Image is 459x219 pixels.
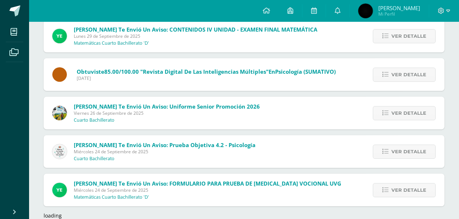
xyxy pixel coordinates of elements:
img: fd93c6619258ae32e8e829e8701697bb.png [52,183,67,197]
span: [DATE] [77,75,336,81]
p: Cuarto Bachillerato [74,156,114,162]
span: "Revista Digital de las Inteligencias Múltiples" [140,68,269,75]
span: Mi Perfil [378,11,420,17]
img: a257b9d1af4285118f73fe144f089b76.png [52,106,67,120]
span: Ver detalle [391,68,426,81]
img: 6d997b708352de6bfc4edc446c29d722.png [52,144,67,159]
span: 85.00/100.00 [104,68,139,75]
span: Ver detalle [391,29,426,43]
span: [PERSON_NAME] te envió un aviso: Uniforme Senior Promoción 2026 [74,103,260,110]
span: [PERSON_NAME] te envió un aviso: FORMULARIO PARA PRUEBA DE [MEDICAL_DATA] VOCIONAL UVG [74,180,341,187]
span: Miércoles 24 de Septiembre de 2025 [74,149,255,155]
span: [PERSON_NAME] te envió un aviso: CONTENIDOS IV UNIDAD - EXAMEN FINAL MATEMÁTICA [74,26,317,33]
span: Obtuviste en [77,68,336,75]
span: Ver detalle [391,183,426,197]
span: Miércoles 24 de Septiembre de 2025 [74,187,341,193]
div: loading [44,212,444,219]
img: fa3871fd5fcf21650d283b11100dd684.png [358,4,373,18]
span: Viernes 26 de Septiembre de 2025 [74,110,260,116]
span: [PERSON_NAME] [378,4,420,12]
p: Cuarto Bachillerato [74,117,114,123]
span: Psicología (SUMATIVO) [275,68,336,75]
span: Ver detalle [391,145,426,158]
span: Lunes 29 de Septiembre de 2025 [74,33,317,39]
p: Matemáticas Cuarto Bachillerato 'D' [74,40,149,46]
span: Ver detalle [391,106,426,120]
img: fd93c6619258ae32e8e829e8701697bb.png [52,29,67,43]
p: Matemáticas Cuarto Bachillerato 'D' [74,194,149,200]
span: [PERSON_NAME] te envió un aviso: Prueba Objetiva 4.2 - Psicología [74,141,255,149]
